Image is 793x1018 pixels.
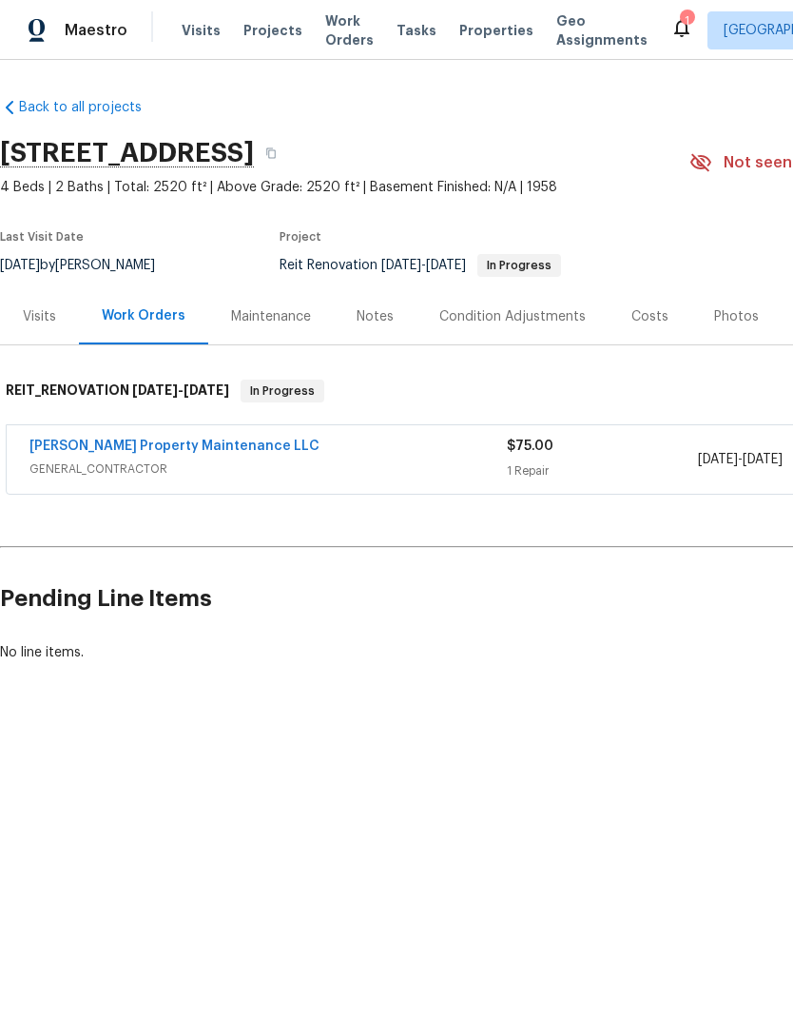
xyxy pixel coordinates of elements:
span: [DATE] [426,259,466,272]
button: Copy Address [254,136,288,170]
span: In Progress [242,382,322,401]
div: Condition Adjustments [439,307,586,326]
div: 1 Repair [507,461,698,480]
div: Maintenance [231,307,311,326]
span: [DATE] [381,259,421,272]
span: Reit Renovation [280,259,561,272]
div: Work Orders [102,306,185,325]
span: Tasks [396,24,436,37]
span: $75.00 [507,440,553,453]
span: - [132,383,229,397]
div: Visits [23,307,56,326]
span: Properties [459,21,533,40]
a: [PERSON_NAME] Property Maintenance LLC [29,440,319,453]
span: [DATE] [743,453,783,466]
span: [DATE] [132,383,178,397]
span: GENERAL_CONTRACTOR [29,460,507,479]
div: Costs [631,307,668,326]
h6: REIT_RENOVATION [6,380,229,402]
span: Geo Assignments [556,11,648,49]
span: Project [280,231,321,243]
span: Visits [182,21,221,40]
div: Photos [714,307,759,326]
span: Projects [243,21,302,40]
span: [DATE] [184,383,229,397]
span: Maestro [65,21,127,40]
span: - [381,259,466,272]
span: - [698,450,783,469]
span: [DATE] [698,453,738,466]
span: Work Orders [325,11,374,49]
span: In Progress [479,260,559,271]
div: Notes [357,307,394,326]
div: 1 [680,11,693,30]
